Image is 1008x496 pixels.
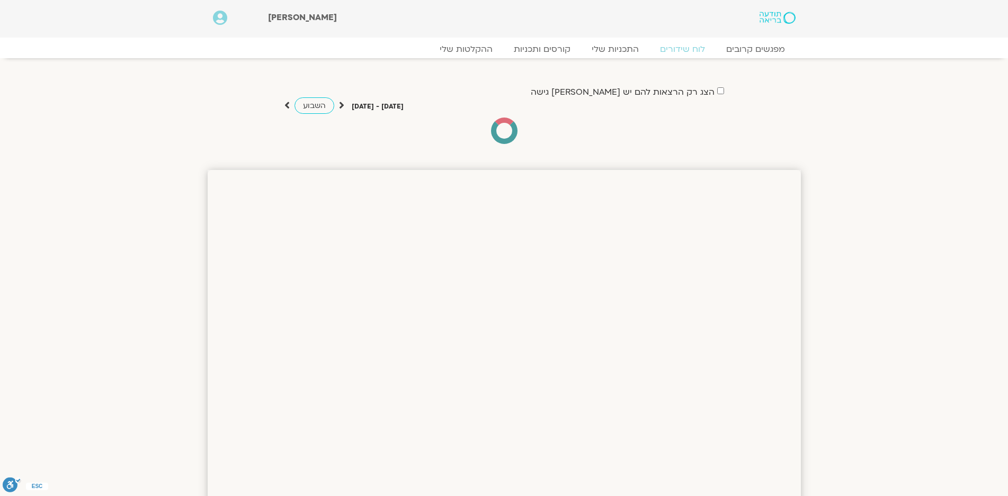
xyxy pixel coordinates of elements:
a: קורסים ותכניות [503,44,581,55]
p: [DATE] - [DATE] [352,101,404,112]
a: מפגשים קרובים [716,44,796,55]
nav: Menu [213,44,796,55]
a: התכניות שלי [581,44,649,55]
a: ההקלטות שלי [429,44,503,55]
label: הצג רק הרצאות להם יש [PERSON_NAME] גישה [531,87,715,97]
span: [PERSON_NAME] [268,12,337,23]
a: לוח שידורים [649,44,716,55]
span: השבוע [303,101,326,111]
a: השבוע [295,97,334,114]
